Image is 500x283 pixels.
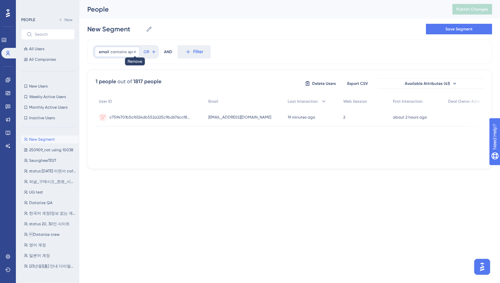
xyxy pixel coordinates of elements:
[21,209,79,217] button: 한국어 계정(정보 없는 계정 포함)
[29,232,60,237] span: Datarize crew
[29,221,70,227] span: status 20, 30인 사이트
[29,57,56,62] span: All Companies
[21,17,35,22] div: PEOPLE
[128,49,136,54] span: sprx
[21,230,79,238] button: Datarize crew
[29,200,53,205] span: Datarize QA
[87,24,143,34] input: Segment Name
[144,49,149,54] span: OR
[21,252,79,260] button: 일본어 계정
[21,220,79,228] button: status 20, 30인 사이트
[64,17,72,22] span: New
[21,55,75,63] button: All Companies
[16,2,41,10] span: Need Help?
[288,115,315,120] time: 19 minutes ago
[456,7,488,12] span: Publish Changes
[29,190,43,195] span: UG test
[452,4,492,15] button: Publish Changes
[96,78,116,86] div: 1 people
[29,147,73,153] span: 250909_not using 10038
[29,242,46,248] span: 영어 계정
[110,49,127,54] span: contains
[21,114,75,122] button: Inactive Users
[21,178,79,186] button: 퍼널_구매시도_완료_시장대비50등이하&딜오너 없음&KO
[29,158,56,163] span: SeungheeTEST
[133,78,161,86] div: 1817 people
[29,46,44,52] span: All Users
[393,99,423,104] span: First Interaction
[21,157,79,164] button: SeungheeTEST
[193,48,203,56] span: Filter
[343,115,345,120] span: 2
[178,45,211,58] button: Filter
[304,78,337,89] button: Delete Users
[29,168,76,174] span: status [DATE] 이면서 cafe24
[87,5,436,14] div: People
[29,105,67,110] span: Monthly Active Users
[288,99,318,104] span: Last Interaction
[109,115,192,120] span: c7594701b5cf6124db552a225c9bd676ccf80f94f0020a6114d05affd2fe832e
[29,179,76,184] span: 퍼널_구매시도_완료_시장대비50등이하&딜오너 없음&KO
[29,115,55,121] span: Inactive Users
[21,45,75,53] button: All Users
[56,16,75,24] button: New
[99,49,109,54] span: email
[21,82,75,90] button: New Users
[21,146,79,154] button: 250909_not using 10038
[21,167,79,175] button: status [DATE] 이면서 cafe24
[208,115,271,120] span: [EMAIL_ADDRESS][DOMAIN_NAME]
[29,211,76,216] span: 한국어 계정(정보 없는 계정 포함)
[21,199,79,207] button: Datarize QA
[445,26,473,32] span: Save Segment
[29,253,50,258] span: 일본어 계정
[405,81,450,86] span: Available Attributes (41)
[21,188,79,196] button: UG test
[378,78,484,89] button: Available Attributes (41)
[393,115,427,120] time: about 2 hours ago
[426,24,492,34] button: Save Segment
[35,32,69,37] input: Search
[208,99,218,104] span: Email
[29,264,76,269] span: (23년용)[홈] 안내 다이얼로그 (온보딩 충돌 제외)
[21,93,75,101] button: Weekly Active Users
[448,99,480,104] span: Deal Owner Addr
[312,81,336,86] span: Delete Users
[341,78,374,89] button: Export CSV
[343,99,367,104] span: Web Session
[472,257,492,277] iframe: UserGuiding AI Assistant Launcher
[143,47,157,57] button: OR
[99,99,112,104] span: User ID
[29,137,55,142] span: New Segment
[117,78,132,86] div: out of
[347,81,368,86] span: Export CSV
[21,135,79,143] button: New Segment
[29,94,66,99] span: Weekly Active Users
[21,262,79,270] button: (23년용)[홈] 안내 다이얼로그 (온보딩 충돌 제외)
[164,45,172,58] div: AND
[29,84,48,89] span: New Users
[21,103,75,111] button: Monthly Active Users
[21,241,79,249] button: 영어 계정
